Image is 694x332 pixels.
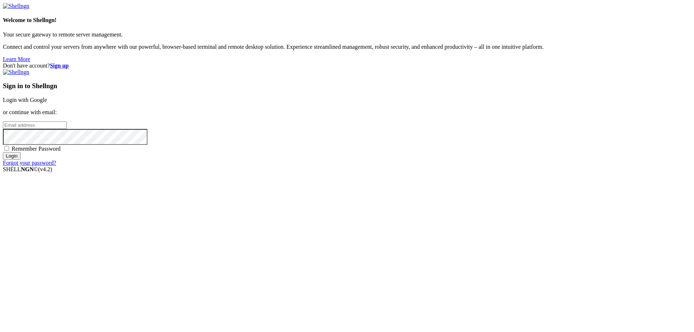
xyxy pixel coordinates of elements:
span: Remember Password [12,146,61,152]
img: Shellngn [3,3,29,9]
input: Email address [3,121,67,129]
h4: Welcome to Shellngn! [3,17,691,23]
input: Remember Password [4,146,9,151]
b: NGN [21,166,34,172]
a: Forgot your password? [3,160,56,166]
input: Login [3,152,21,160]
img: Shellngn [3,69,29,76]
h3: Sign in to Shellngn [3,82,691,90]
span: 4.2.0 [38,166,52,172]
p: Your secure gateway to remote server management. [3,31,691,38]
a: Sign up [50,62,69,69]
a: Learn More [3,56,30,62]
p: Connect and control your servers from anywhere with our powerful, browser-based terminal and remo... [3,44,691,50]
a: Login with Google [3,97,47,103]
span: SHELL © [3,166,52,172]
div: Don't have account? [3,62,691,69]
p: or continue with email: [3,109,691,116]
